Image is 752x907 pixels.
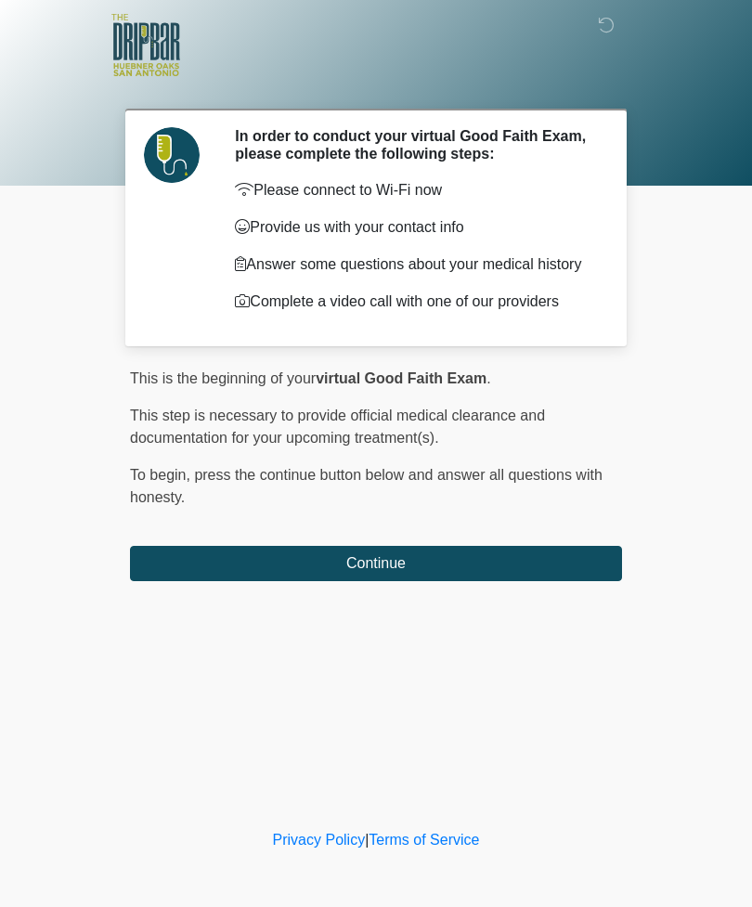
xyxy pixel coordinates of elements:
[130,408,545,446] span: This step is necessary to provide official medical clearance and documentation for your upcoming ...
[130,467,603,505] span: press the continue button below and answer all questions with honesty.
[235,216,594,239] p: Provide us with your contact info
[365,832,369,848] a: |
[235,127,594,162] h2: In order to conduct your virtual Good Faith Exam, please complete the following steps:
[273,832,366,848] a: Privacy Policy
[235,291,594,313] p: Complete a video call with one of our providers
[130,370,316,386] span: This is the beginning of your
[144,127,200,183] img: Agent Avatar
[369,832,479,848] a: Terms of Service
[235,179,594,201] p: Please connect to Wi-Fi now
[130,546,622,581] button: Continue
[111,14,180,76] img: The DRIPBaR - The Strand at Huebner Oaks Logo
[316,370,486,386] strong: virtual Good Faith Exam
[235,253,594,276] p: Answer some questions about your medical history
[486,370,490,386] span: .
[130,467,194,483] span: To begin,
